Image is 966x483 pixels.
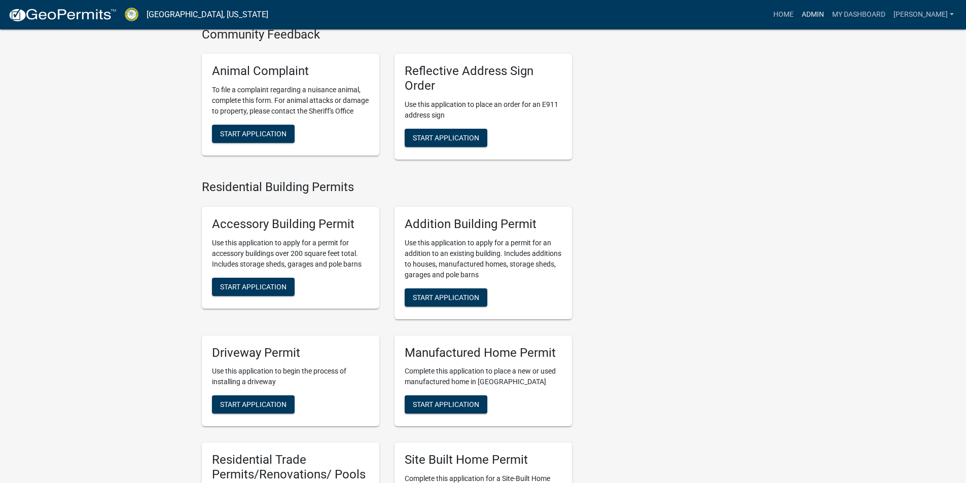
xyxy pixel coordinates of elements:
h5: Reflective Address Sign Order [405,64,562,93]
span: Start Application [220,400,287,408]
p: Use this application to apply for a permit for accessory buildings over 200 square feet total. In... [212,238,369,270]
span: Start Application [220,282,287,290]
button: Start Application [405,288,487,307]
a: [GEOGRAPHIC_DATA], [US_STATE] [147,6,268,23]
button: Start Application [212,125,295,143]
button: Start Application [405,395,487,414]
p: Use this application to begin the process of installing a driveway [212,366,369,387]
span: Start Application [413,293,479,301]
span: Start Application [413,400,479,408]
button: Start Application [212,278,295,296]
a: Admin [798,5,828,24]
h5: Residential Trade Permits/Renovations/ Pools [212,453,369,482]
a: Home [769,5,798,24]
button: Start Application [405,129,487,147]
a: My Dashboard [828,5,889,24]
span: Start Application [220,130,287,138]
button: Start Application [212,395,295,414]
h5: Site Built Home Permit [405,453,562,467]
h4: Residential Building Permits [202,180,572,195]
h5: Manufactured Home Permit [405,346,562,360]
p: To file a complaint regarding a nuisance animal, complete this form. For animal attacks or damage... [212,85,369,117]
p: Complete this application to place a new or used manufactured home in [GEOGRAPHIC_DATA] [405,366,562,387]
a: [PERSON_NAME] [889,5,958,24]
h5: Addition Building Permit [405,217,562,232]
img: Crawford County, Georgia [125,8,138,21]
h4: Community Feedback [202,27,572,42]
span: Start Application [413,134,479,142]
h5: Animal Complaint [212,64,369,79]
p: Use this application to place an order for an E911 address sign [405,99,562,121]
p: Use this application to apply for a permit for an addition to an existing building. Includes addi... [405,238,562,280]
h5: Driveway Permit [212,346,369,360]
h5: Accessory Building Permit [212,217,369,232]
